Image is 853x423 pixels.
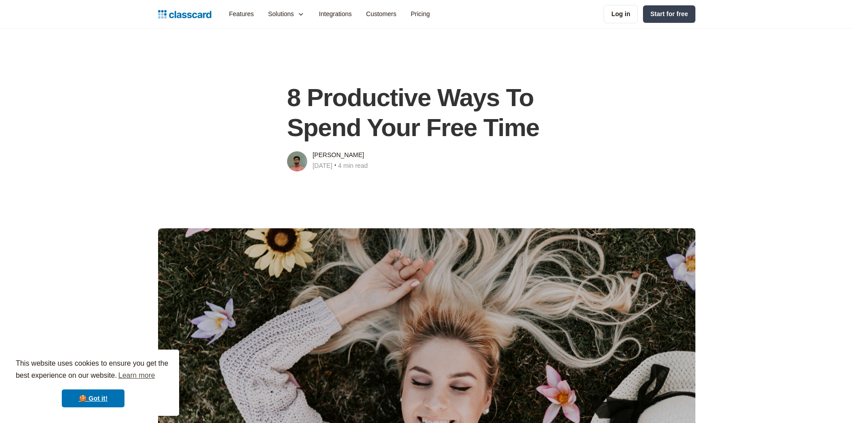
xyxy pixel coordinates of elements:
a: home [158,8,211,21]
a: dismiss cookie message [62,389,124,407]
a: Features [222,4,261,24]
div: Solutions [268,9,294,19]
span: This website uses cookies to ensure you get the best experience on our website. [16,358,171,382]
a: Pricing [403,4,437,24]
div: cookieconsent [7,350,179,416]
a: Customers [359,4,404,24]
div: [DATE] [313,160,332,171]
div: Log in [611,9,630,19]
div: 4 min read [338,160,368,171]
a: Integrations [312,4,359,24]
div: [PERSON_NAME] [313,150,364,160]
a: Start for free [643,5,695,23]
div: ‧ [332,160,338,173]
a: Log in [604,5,638,23]
a: learn more about cookies [117,369,156,382]
div: Solutions [261,4,312,24]
div: Start for free [650,9,688,19]
h1: 8 Productive Ways To Spend Your Free Time [287,82,566,142]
